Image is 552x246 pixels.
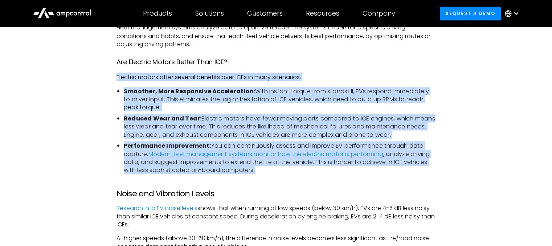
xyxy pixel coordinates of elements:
li: With instant torque from standstill, EVs respond immediately to driver input. This eliminates the... [124,87,436,111]
div: Customers [247,9,283,17]
li: You can continuously assess and improve EV performance through data capture. , analyze driving da... [124,142,436,174]
div: Solutions [195,9,224,17]
div: Products [143,9,172,17]
strong: Reduced Wear and Tear: [124,114,201,122]
li: Electric motors have fewer moving parts compared to ICE engines, which means less wear and tear o... [124,114,436,139]
a: Research into EV noise levels [116,204,197,212]
p: Electric motors offer several benefits over ICEs in many scenarios. [116,73,436,81]
a: Modern fleet management systems monitor how the electric motor is performing [148,149,383,158]
div: Resources [306,9,339,17]
strong: Performance Improvement: [124,141,211,149]
a: Request a demo [440,7,501,20]
div: Company [363,9,395,17]
p: Fleet management systems analyze data to optimize torque. The systems understand specific driving... [116,24,436,48]
strong: Smoother, More Responsive Acceleration: [124,87,255,95]
h4: Are Electric Motors Better Than ICE? [116,57,436,67]
p: shows that when running at low speeds (below 30 km/h), EVs are 4-5 dB less noisy than similar ICE... [116,204,436,228]
h3: Noise and Vibration Levels [116,189,436,198]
